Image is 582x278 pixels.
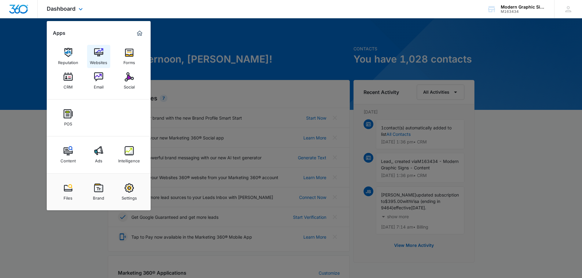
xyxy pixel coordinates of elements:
div: Brand [93,193,104,200]
div: CRM [64,81,73,89]
a: Ads [87,143,110,166]
span: Dashboard [47,5,75,12]
div: Files [64,193,72,200]
a: Reputation [57,45,80,68]
a: Email [87,69,110,92]
div: Email [94,81,104,89]
a: Content [57,143,80,166]
div: account id [501,9,545,14]
a: Websites [87,45,110,68]
div: Social [124,81,135,89]
a: Brand [87,180,110,204]
a: CRM [57,69,80,92]
div: Content [60,155,76,163]
div: Settings [122,193,137,200]
div: Intelligence [118,155,140,163]
a: POS [57,106,80,129]
a: Social [118,69,141,92]
a: Files [57,180,80,204]
div: account name [501,5,545,9]
a: Marketing 360® Dashboard [135,28,145,38]
div: Websites [90,57,107,65]
a: Settings [118,180,141,204]
div: POS [64,118,72,126]
a: Forms [118,45,141,68]
div: Forms [123,57,135,65]
div: Ads [95,155,102,163]
div: Reputation [58,57,78,65]
h2: Apps [53,30,65,36]
a: Intelligence [118,143,141,166]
